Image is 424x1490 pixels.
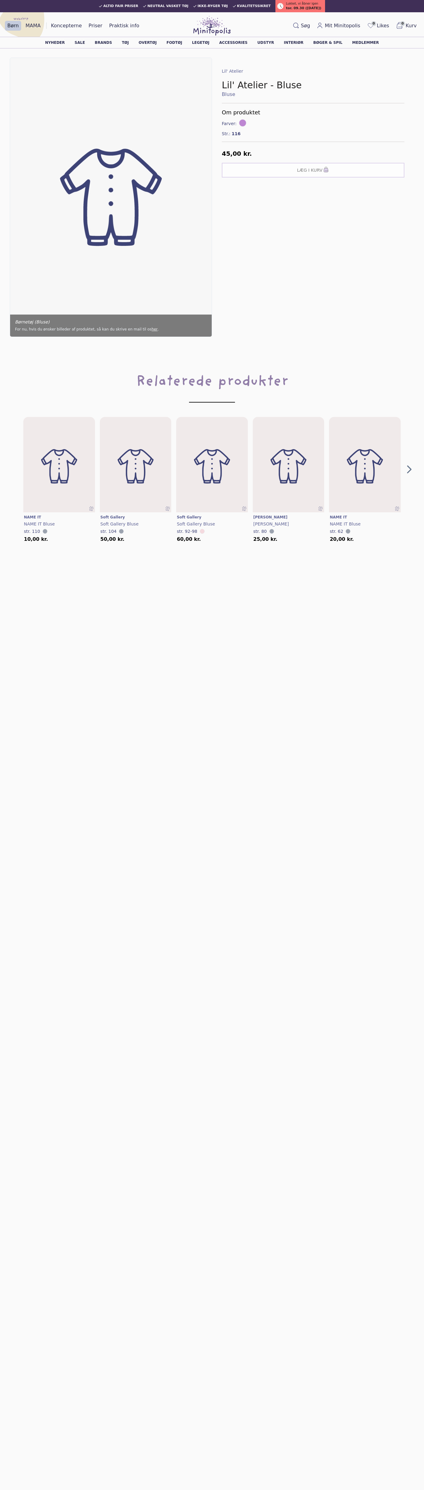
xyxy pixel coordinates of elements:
[284,41,303,44] a: Interiør
[365,21,392,31] a: 0Likes
[290,21,312,31] button: Søg
[176,417,248,516] img: Børnetøj
[406,22,417,29] span: Kurv
[222,69,243,74] a: Lil' Atelier
[24,537,48,542] span: 10,00 kr.
[253,521,324,527] a: [PERSON_NAME]
[177,521,247,527] a: Soft Gallery Bluse
[222,150,252,157] span: 45,00 kr.
[23,417,95,512] a: BørnetøjBørnetøj
[10,371,414,412] h2: Relaterede produkter
[371,21,376,26] span: 0
[330,521,361,526] span: NAME IT Bluse
[100,521,171,527] a: Soft Gallery Bluse
[15,319,207,324] p: Børnetøj (Bluse)
[232,131,240,137] span: 116
[253,515,324,520] a: [PERSON_NAME]
[166,41,182,44] a: Fodtøj
[404,464,414,474] button: Next Page
[95,41,112,44] a: Brands
[301,22,310,29] span: Søg
[5,21,21,31] a: Børn
[24,521,94,527] a: NAME IT Bluse
[286,1,318,6] span: Lukket, vi åbner igen
[100,529,117,534] span: str. 104
[329,417,401,516] img: Børnetøj
[176,417,248,512] a: BørnetøjBørnetøj
[330,515,347,519] span: NAME IT
[222,80,404,91] h1: Lil' Atelier - Bluse
[86,21,105,31] a: Priser
[177,529,197,534] span: str. 92-98
[222,108,404,117] h5: Om produktet
[24,529,40,534] span: str. 110
[174,417,250,542] div: 2
[250,417,327,542] div: 3
[253,417,324,512] a: BørnetøjBørnetøj
[122,41,129,44] a: Tøj
[21,417,97,542] div: 0
[314,21,363,31] a: Mit Minitopolis
[400,21,405,26] span: 0
[107,21,142,31] a: Praktisk info
[177,515,247,520] a: Soft Gallery
[253,417,324,516] img: Børnetøj
[286,6,321,11] span: tor. 09.30 ([DATE])
[257,41,274,44] a: Udstyr
[24,515,41,519] span: NAME IT
[100,537,125,542] span: 50,00 kr.
[45,41,65,44] a: Nyheder
[393,21,419,31] button: 0Kurv
[100,515,125,519] span: Soft Gallery
[152,327,158,331] a: her
[24,521,55,526] span: NAME IT Bluse
[222,120,238,127] span: Farver:
[330,537,354,542] span: 20,00 kr.
[330,515,400,520] a: NAME IT
[253,515,288,519] span: [PERSON_NAME]
[139,41,157,44] a: Overtøj
[253,521,289,526] span: [PERSON_NAME]
[147,4,188,8] span: Neutral vasket tøj
[100,417,172,516] img: Børnetøj
[100,521,139,526] span: Soft Gallery Bluse
[330,521,400,527] a: NAME IT Bluse
[192,41,210,44] a: Legetøj
[97,417,174,542] div: 1
[330,529,343,534] span: str. 62
[327,417,403,542] div: 4
[325,22,360,29] span: Mit Minitopolis
[219,41,248,44] a: Accessories
[237,4,271,8] span: Kvalitetssikret
[377,22,389,29] span: Likes
[193,16,231,36] img: Minitopolis logo
[297,167,323,173] span: Læg i kurv
[329,417,401,512] a: BørnetøjBørnetøj
[177,537,201,542] span: 60,00 kr.
[24,515,94,520] a: NAME IT
[23,417,95,516] img: Børnetøj
[352,41,379,44] a: Medlemmer
[253,537,278,542] span: 25,00 kr.
[313,41,343,44] a: Bøger & spil
[75,41,85,44] a: Sale
[100,417,172,512] a: BørnetøjBørnetøj
[103,4,138,8] span: Altid fair priser
[15,327,207,332] div: For nu, hvis du ønsker billeder af produktet, så kan du skrive en mail til os .
[23,21,43,31] a: MAMA
[177,521,215,526] span: Soft Gallery Bluse
[48,21,84,31] a: Koncepterne
[222,91,404,98] a: Bluse
[253,529,267,534] span: str. 80
[10,58,212,337] div: 1
[177,515,201,519] span: Soft Gallery
[222,163,404,178] button: Læg i kurv
[198,4,228,8] span: Ikke-ryger tøj
[222,131,230,137] span: Str.:
[100,515,171,520] a: Soft Gallery
[10,58,212,337] img: Børnetøj (Bluse)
